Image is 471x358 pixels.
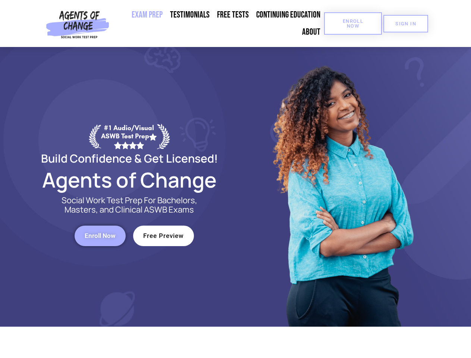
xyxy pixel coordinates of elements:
h2: Build Confidence & Get Licensed! [23,153,236,164]
p: Social Work Test Prep For Bachelors, Masters, and Clinical ASWB Exams [53,196,206,214]
span: Free Preview [143,233,184,239]
span: Enroll Now [85,233,116,239]
a: About [298,23,324,41]
a: Exam Prep [128,6,166,23]
div: #1 Audio/Visual ASWB Test Prep [101,124,157,149]
a: SIGN IN [383,15,428,32]
h2: Agents of Change [23,171,236,188]
span: SIGN IN [395,21,416,26]
a: Enroll Now [324,12,382,35]
img: Website Image 1 (1) [267,47,417,327]
span: Enroll Now [336,19,370,28]
nav: Menu [112,6,324,41]
a: Free Tests [213,6,252,23]
a: Enroll Now [75,226,126,246]
a: Continuing Education [252,6,324,23]
a: Free Preview [133,226,194,246]
a: Testimonials [166,6,213,23]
